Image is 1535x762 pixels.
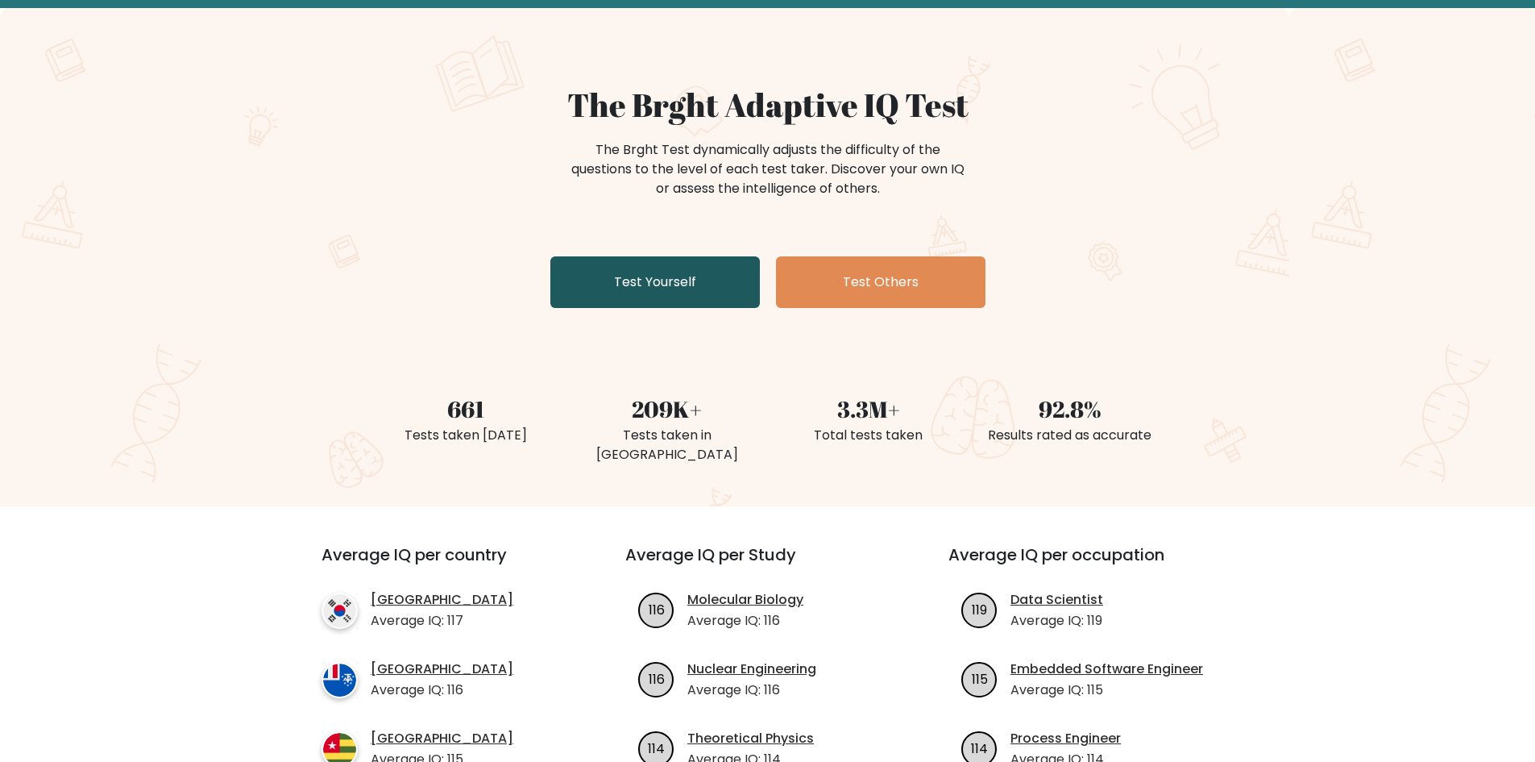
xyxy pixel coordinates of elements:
[322,545,567,584] h3: Average IQ per country
[371,660,513,679] a: [GEOGRAPHIC_DATA]
[371,681,513,700] p: Average IQ: 116
[778,392,960,426] div: 3.3M+
[576,392,758,426] div: 209K+
[948,545,1233,584] h3: Average IQ per occupation
[1010,660,1203,679] a: Embedded Software Engineer
[371,729,513,748] a: [GEOGRAPHIC_DATA]
[687,729,814,748] a: Theoretical Physics
[625,545,910,584] h3: Average IQ per Study
[375,426,557,445] div: Tests taken [DATE]
[576,426,758,464] div: Tests taken in [GEOGRAPHIC_DATA]
[550,256,760,308] a: Test Yourself
[322,662,358,698] img: country
[322,593,358,629] img: country
[971,739,988,757] text: 114
[1010,681,1203,700] p: Average IQ: 115
[778,426,960,445] div: Total tests taken
[979,426,1161,445] div: Results rated as accurate
[649,669,665,688] text: 116
[375,85,1161,124] h1: The Brght Adaptive IQ Test
[972,600,987,618] text: 119
[566,140,969,198] div: The Brght Test dynamically adjusts the difficulty of the questions to the level of each test take...
[1010,590,1103,610] a: Data Scientist
[371,611,513,631] p: Average IQ: 117
[648,739,665,757] text: 114
[687,660,816,679] a: Nuclear Engineering
[979,392,1161,426] div: 92.8%
[371,590,513,610] a: [GEOGRAPHIC_DATA]
[687,590,803,610] a: Molecular Biology
[687,611,803,631] p: Average IQ: 116
[1010,611,1103,631] p: Average IQ: 119
[1010,729,1121,748] a: Process Engineer
[649,600,665,618] text: 116
[375,392,557,426] div: 661
[687,681,816,700] p: Average IQ: 116
[776,256,985,308] a: Test Others
[972,669,988,688] text: 115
